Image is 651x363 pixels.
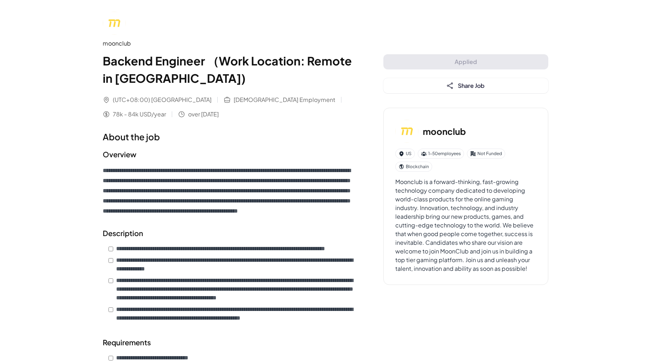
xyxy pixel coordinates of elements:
h1: About the job [103,130,354,143]
img: mo [103,12,126,35]
h2: Overview [103,149,354,160]
div: moonclub [103,39,354,48]
div: 1-50 employees [418,149,464,159]
h2: Requirements [103,337,354,348]
div: Blockchain [395,162,432,172]
div: US [395,149,415,159]
span: [DEMOGRAPHIC_DATA] Employment [234,95,335,104]
span: Share Job [458,82,485,89]
span: 78k - 84k USD/year [113,110,166,119]
span: over [DATE] [188,110,219,119]
h2: Description [103,228,354,239]
button: Share Job [383,78,548,93]
div: Not Funded [467,149,505,159]
div: Moonclub is a forward-thinking, fast-growing technology company dedicated to developing world-cla... [395,178,536,273]
img: mo [395,120,418,143]
span: (UTC+08:00) [GEOGRAPHIC_DATA] [113,95,212,104]
h1: Backend Engineer （Work Location: Remote in [GEOGRAPHIC_DATA]) [103,52,354,87]
h3: moonclub [423,125,466,138]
